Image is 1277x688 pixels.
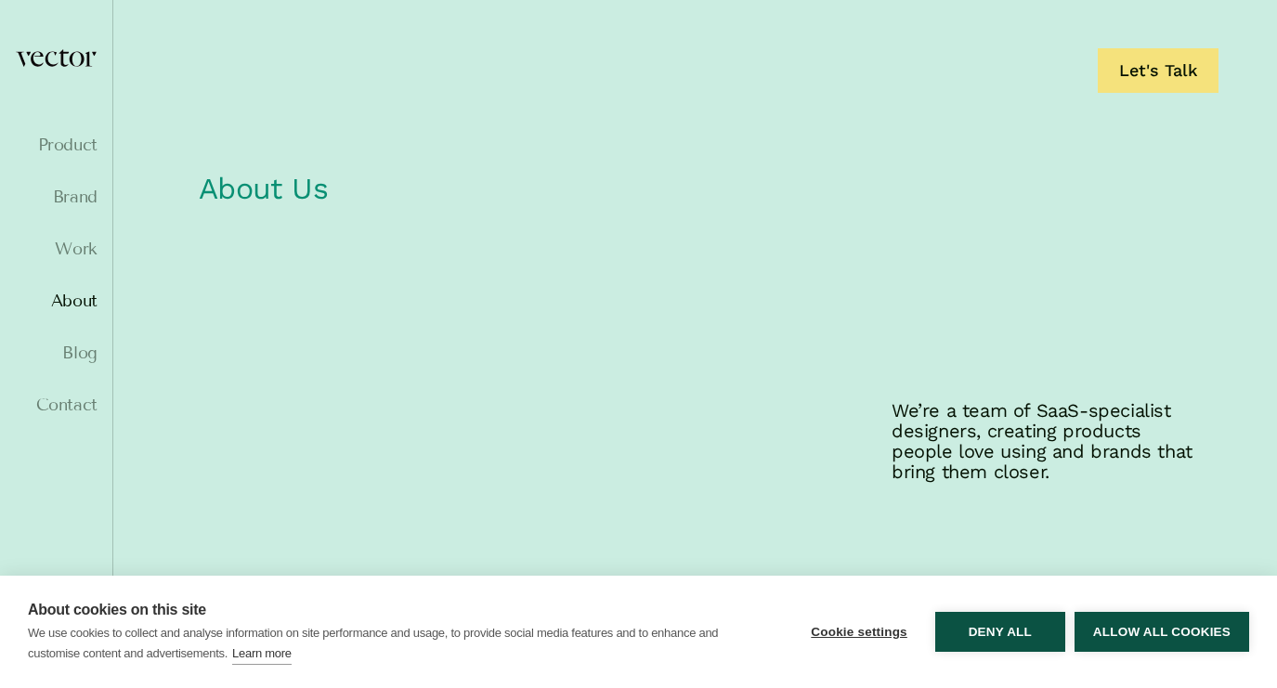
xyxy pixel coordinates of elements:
strong: About cookies on this site [28,602,206,617]
a: Product [15,136,98,154]
button: Allow all cookies [1075,612,1249,652]
a: Learn more [232,643,292,665]
p: We’re a team of SaaS-specialist designers, creating products people love using and brands that br... [892,400,1205,482]
a: Blog [15,344,98,362]
a: Brand [15,188,98,206]
button: Cookie settings [792,612,926,652]
button: Deny all [935,612,1065,652]
a: Contact [15,396,98,414]
a: Let's Talk [1098,48,1218,93]
h1: About Us [189,161,1205,226]
p: We use cookies to collect and analyse information on site performance and usage, to provide socia... [28,626,718,660]
a: Work [15,240,98,258]
a: About [15,292,98,310]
